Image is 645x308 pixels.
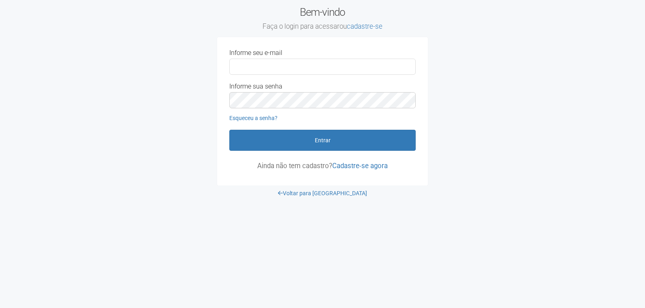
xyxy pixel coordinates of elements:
label: Informe sua senha [229,83,282,90]
a: Cadastre-se agora [332,162,388,170]
a: Esqueceu a senha? [229,115,278,121]
p: Ainda não tem cadastro? [229,162,416,169]
a: cadastre-se [347,22,382,30]
a: Voltar para [GEOGRAPHIC_DATA] [278,190,367,196]
small: Faça o login para acessar [217,22,428,31]
label: Informe seu e-mail [229,49,282,57]
span: ou [340,22,382,30]
h2: Bem-vindo [217,6,428,31]
button: Entrar [229,130,416,151]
